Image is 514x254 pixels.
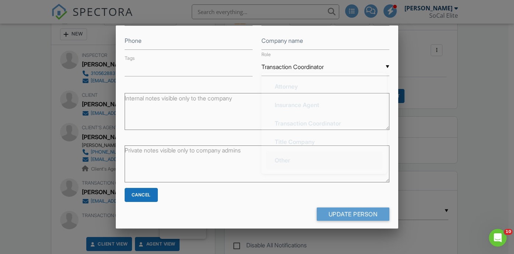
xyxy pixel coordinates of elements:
span: Title Company [269,133,321,151]
label: Company name [261,37,303,45]
span: Insurance Agent [269,96,325,114]
label: Internal notes visible only to the company [125,94,232,102]
iframe: Intercom live chat [489,229,507,247]
label: Phone [125,37,142,45]
span: 10 [504,229,513,235]
span: Attorney [269,77,304,96]
label: Tags [125,55,135,61]
label: Role [261,52,271,57]
span: Transaction Coordinator [269,114,347,133]
input: Update Person [317,207,390,221]
label: Private notes visible only to company admins [125,146,241,154]
div: Cancel [125,188,158,202]
span: Other [269,151,296,169]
